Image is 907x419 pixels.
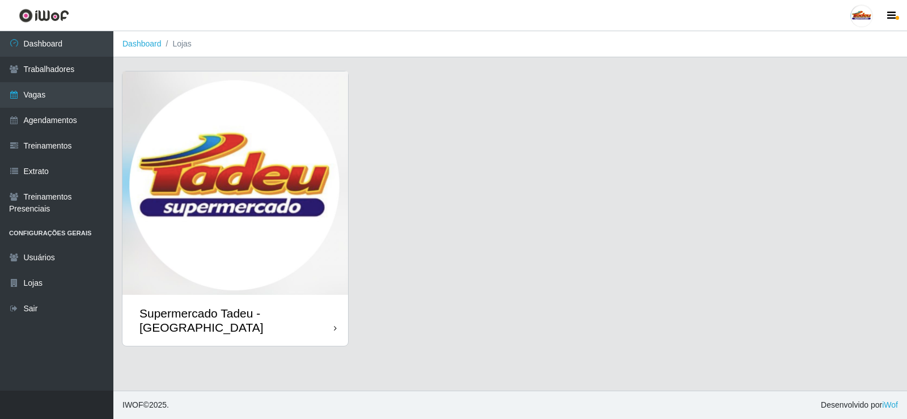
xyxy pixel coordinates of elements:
[882,400,898,409] a: iWof
[122,71,348,346] a: Supermercado Tadeu - [GEOGRAPHIC_DATA]
[139,306,334,335] div: Supermercado Tadeu - [GEOGRAPHIC_DATA]
[122,39,162,48] a: Dashboard
[122,400,143,409] span: IWOF
[162,38,192,50] li: Lojas
[122,399,169,411] span: © 2025 .
[821,399,898,411] span: Desenvolvido por
[113,31,907,57] nav: breadcrumb
[122,71,348,295] img: cardImg
[19,9,69,23] img: CoreUI Logo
